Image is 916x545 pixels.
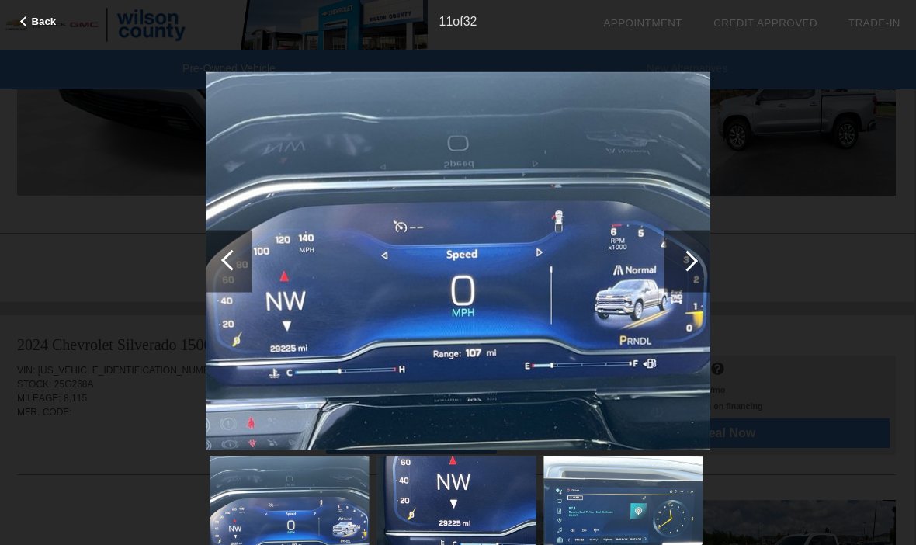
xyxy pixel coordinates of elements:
[439,15,453,28] span: 11
[848,17,900,29] a: Trade-In
[603,17,682,29] a: Appointment
[713,17,817,29] a: Credit Approved
[31,16,56,27] span: Back
[463,15,477,28] span: 32
[206,71,710,450] img: cdcb81f954e37aea7c7ebf0e6fa551c1x.jpg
